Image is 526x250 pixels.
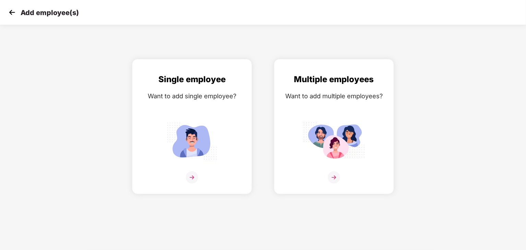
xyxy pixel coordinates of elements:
[186,171,198,184] img: svg+xml;base64,PHN2ZyB4bWxucz0iaHR0cDovL3d3dy53My5vcmcvMjAwMC9zdmciIHdpZHRoPSIzNiIgaGVpZ2h0PSIzNi...
[328,171,340,184] img: svg+xml;base64,PHN2ZyB4bWxucz0iaHR0cDovL3d3dy53My5vcmcvMjAwMC9zdmciIHdpZHRoPSIzNiIgaGVpZ2h0PSIzNi...
[161,120,223,162] img: svg+xml;base64,PHN2ZyB4bWxucz0iaHR0cDovL3d3dy53My5vcmcvMjAwMC9zdmciIGlkPSJTaW5nbGVfZW1wbG95ZWUiIH...
[281,91,387,101] div: Want to add multiple employees?
[303,120,365,162] img: svg+xml;base64,PHN2ZyB4bWxucz0iaHR0cDovL3d3dy53My5vcmcvMjAwMC9zdmciIGlkPSJNdWx0aXBsZV9lbXBsb3llZS...
[21,9,79,17] p: Add employee(s)
[139,73,245,86] div: Single employee
[7,7,17,17] img: svg+xml;base64,PHN2ZyB4bWxucz0iaHR0cDovL3d3dy53My5vcmcvMjAwMC9zdmciIHdpZHRoPSIzMCIgaGVpZ2h0PSIzMC...
[281,73,387,86] div: Multiple employees
[139,91,245,101] div: Want to add single employee?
